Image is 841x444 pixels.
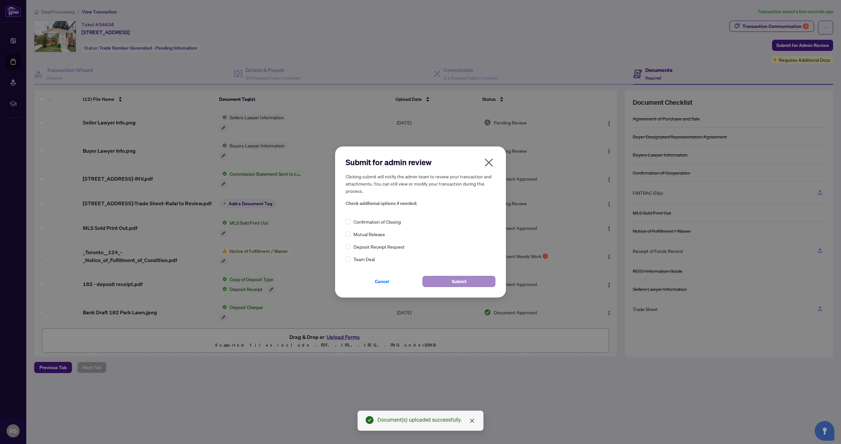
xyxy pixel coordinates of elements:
[353,218,401,225] span: Confirmation of Closing
[346,157,495,167] h2: Submit for admin review
[815,421,834,441] button: Open asap
[366,416,374,424] span: check-circle
[353,243,405,250] span: Deposit Receipt Request
[353,255,375,263] span: Team Deal
[346,200,495,207] span: Check additional options if needed:
[422,276,495,287] button: Submit
[469,418,475,423] span: close
[353,231,385,238] span: Mutual Release
[377,416,475,424] div: Document(s) uploaded successfully.
[484,157,494,168] span: close
[346,173,495,194] h5: Clicking submit will notify the admin team to review your transaction and attachments. You can st...
[452,276,466,287] span: Submit
[468,417,476,424] a: Close
[375,276,389,287] span: Cancel
[346,276,419,287] button: Cancel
